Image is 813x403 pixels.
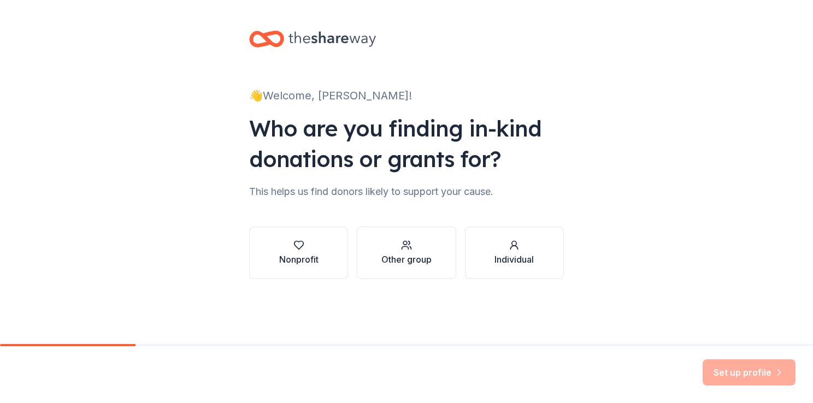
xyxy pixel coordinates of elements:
[249,183,564,200] div: This helps us find donors likely to support your cause.
[279,253,319,266] div: Nonprofit
[465,227,564,279] button: Individual
[381,253,432,266] div: Other group
[357,227,456,279] button: Other group
[249,87,564,104] div: 👋 Welcome, [PERSON_NAME]!
[249,113,564,174] div: Who are you finding in-kind donations or grants for?
[249,227,348,279] button: Nonprofit
[494,253,534,266] div: Individual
